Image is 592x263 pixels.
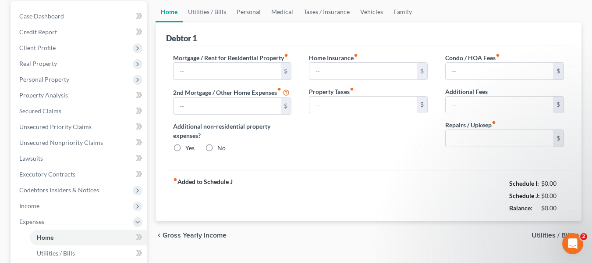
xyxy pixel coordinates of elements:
[12,166,147,182] a: Executory Contracts
[266,1,298,22] a: Medical
[277,87,281,91] i: fiber_manual_record
[37,249,75,257] span: Utilities / Bills
[509,192,540,199] strong: Schedule J:
[19,76,69,83] span: Personal Property
[19,170,75,178] span: Executory Contracts
[19,28,57,36] span: Credit Report
[388,1,417,22] a: Family
[281,63,291,79] div: $
[281,98,291,115] div: $
[12,8,147,24] a: Case Dashboard
[166,33,197,43] div: Debtor 1
[231,1,266,22] a: Personal
[173,87,290,97] label: 2nd Mortgage / Other Home Expenses
[185,144,195,152] label: Yes
[173,177,233,214] strong: Added to Schedule J
[541,191,564,200] div: $0.00
[37,234,53,241] span: Home
[309,63,417,79] input: --
[354,53,358,58] i: fiber_manual_record
[417,63,427,79] div: $
[19,12,64,20] span: Case Dashboard
[173,53,288,62] label: Mortgage / Rent for Residential Property
[30,230,147,245] a: Home
[156,232,227,239] button: chevron_left Gross Yearly Income
[156,1,183,22] a: Home
[553,130,564,147] div: $
[492,120,496,125] i: fiber_manual_record
[12,24,147,40] a: Credit Report
[509,180,539,187] strong: Schedule I:
[173,177,177,182] i: fiber_manual_record
[12,119,147,135] a: Unsecured Priority Claims
[19,123,92,130] span: Unsecured Priority Claims
[12,135,147,151] a: Unsecured Nonpriority Claims
[445,53,500,62] label: Condo / HOA Fees
[174,63,281,79] input: --
[309,53,358,62] label: Home Insurance
[574,232,581,239] i: chevron_right
[174,98,281,115] input: --
[532,232,581,239] button: Utilities / Bills chevron_right
[156,232,163,239] i: chevron_left
[217,144,226,152] label: No
[19,107,61,115] span: Secured Claims
[446,63,553,79] input: --
[446,97,553,113] input: --
[445,120,496,130] label: Repairs / Upkeep
[298,1,355,22] a: Taxes / Insurance
[562,233,583,254] iframe: Intercom live chat
[19,44,56,51] span: Client Profile
[355,1,388,22] a: Vehicles
[541,179,564,188] div: $0.00
[30,245,147,261] a: Utilities / Bills
[350,87,354,91] i: fiber_manual_record
[309,87,354,96] label: Property Taxes
[553,63,564,79] div: $
[446,130,553,147] input: --
[553,97,564,113] div: $
[509,204,532,212] strong: Balance:
[309,97,417,113] input: --
[183,1,231,22] a: Utilities / Bills
[541,204,564,213] div: $0.00
[417,97,427,113] div: $
[284,53,288,58] i: fiber_manual_record
[19,218,44,225] span: Expenses
[19,155,43,162] span: Lawsuits
[173,122,292,140] label: Additional non-residential property expenses?
[19,186,99,194] span: Codebtors Insiders & Notices
[580,233,587,240] span: 2
[163,232,227,239] span: Gross Yearly Income
[19,139,103,146] span: Unsecured Nonpriority Claims
[12,87,147,103] a: Property Analysis
[19,91,68,99] span: Property Analysis
[12,151,147,166] a: Lawsuits
[532,232,574,239] span: Utilities / Bills
[19,202,39,209] span: Income
[496,53,500,58] i: fiber_manual_record
[445,87,488,96] label: Additional Fees
[12,103,147,119] a: Secured Claims
[19,60,57,67] span: Real Property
